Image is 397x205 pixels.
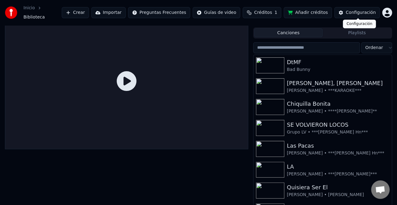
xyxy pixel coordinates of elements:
div: [PERSON_NAME], [PERSON_NAME] [287,79,389,88]
div: Las Pacas [287,141,389,150]
button: Configuración [334,7,380,18]
div: Chiquilla Bonita [287,100,389,108]
span: 1 [274,10,277,16]
span: Ordenar [365,45,383,51]
img: youka [5,6,17,19]
button: Añadir créditos [284,7,332,18]
div: DtMF [287,58,389,67]
button: Preguntas Frecuentes [128,7,190,18]
a: Inicio [23,5,35,11]
span: Biblioteca [23,14,45,20]
div: Chat abierto [371,180,390,199]
nav: breadcrumb [23,5,62,20]
div: Configuración [343,20,376,28]
div: LA [287,162,389,171]
button: Crear [62,7,89,18]
div: [PERSON_NAME] • ***[PERSON_NAME]*** [287,171,389,177]
div: Configuración [346,10,376,16]
div: [PERSON_NAME] • [PERSON_NAME] [287,192,389,198]
button: Playlists [323,28,391,37]
div: Bad Bunny [287,67,389,73]
div: [PERSON_NAME] • ****[PERSON_NAME]** [287,108,389,114]
button: Canciones [254,28,323,37]
div: Grupo LV • ***[PERSON_NAME] Hn*** [287,129,389,135]
div: [PERSON_NAME] • ***[PERSON_NAME] Hn*** [287,150,389,156]
button: Guías de video [193,7,240,18]
div: Quisiera Ser El [287,183,389,192]
div: SE VOLVIERON LOCOS [287,121,389,129]
span: Créditos [254,10,272,16]
button: Créditos1 [243,7,281,18]
button: Importar [91,7,126,18]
